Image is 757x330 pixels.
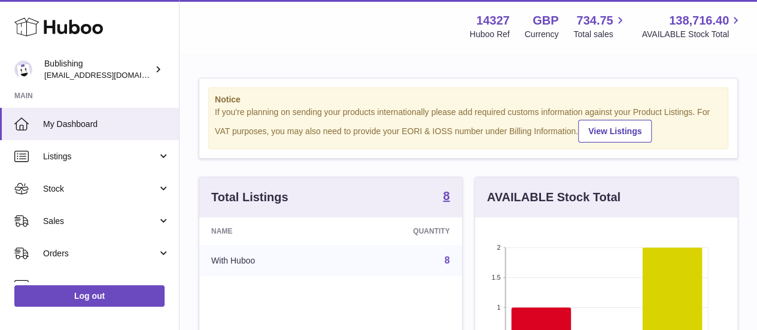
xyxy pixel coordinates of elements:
[43,151,157,162] span: Listings
[573,13,627,40] a: 734.75 Total sales
[487,189,621,205] h3: AVAILABLE Stock Total
[338,217,461,245] th: Quantity
[443,190,449,204] a: 8
[443,190,449,202] strong: 8
[470,29,510,40] div: Huboo Ref
[14,60,32,78] img: internalAdmin-14327@internal.huboo.com
[669,13,729,29] span: 138,716.40
[44,70,176,80] span: [EMAIL_ADDRESS][DOMAIN_NAME]
[215,94,722,105] strong: Notice
[43,248,157,259] span: Orders
[491,274,500,281] text: 1.5
[215,107,722,143] div: If you're planning on sending your products internationally please add required customs informati...
[211,189,288,205] h3: Total Listings
[642,29,743,40] span: AVAILABLE Stock Total
[476,13,510,29] strong: 14327
[642,13,743,40] a: 138,716.40 AVAILABLE Stock Total
[497,244,500,251] text: 2
[533,13,558,29] strong: GBP
[14,285,165,307] a: Log out
[525,29,559,40] div: Currency
[43,119,170,130] span: My Dashboard
[199,245,338,276] td: With Huboo
[43,183,157,195] span: Stock
[199,217,338,245] th: Name
[576,13,613,29] span: 734.75
[43,280,170,292] span: Usage
[445,255,450,265] a: 8
[573,29,627,40] span: Total sales
[497,304,500,311] text: 1
[44,58,152,81] div: Bublishing
[578,120,652,143] a: View Listings
[43,216,157,227] span: Sales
